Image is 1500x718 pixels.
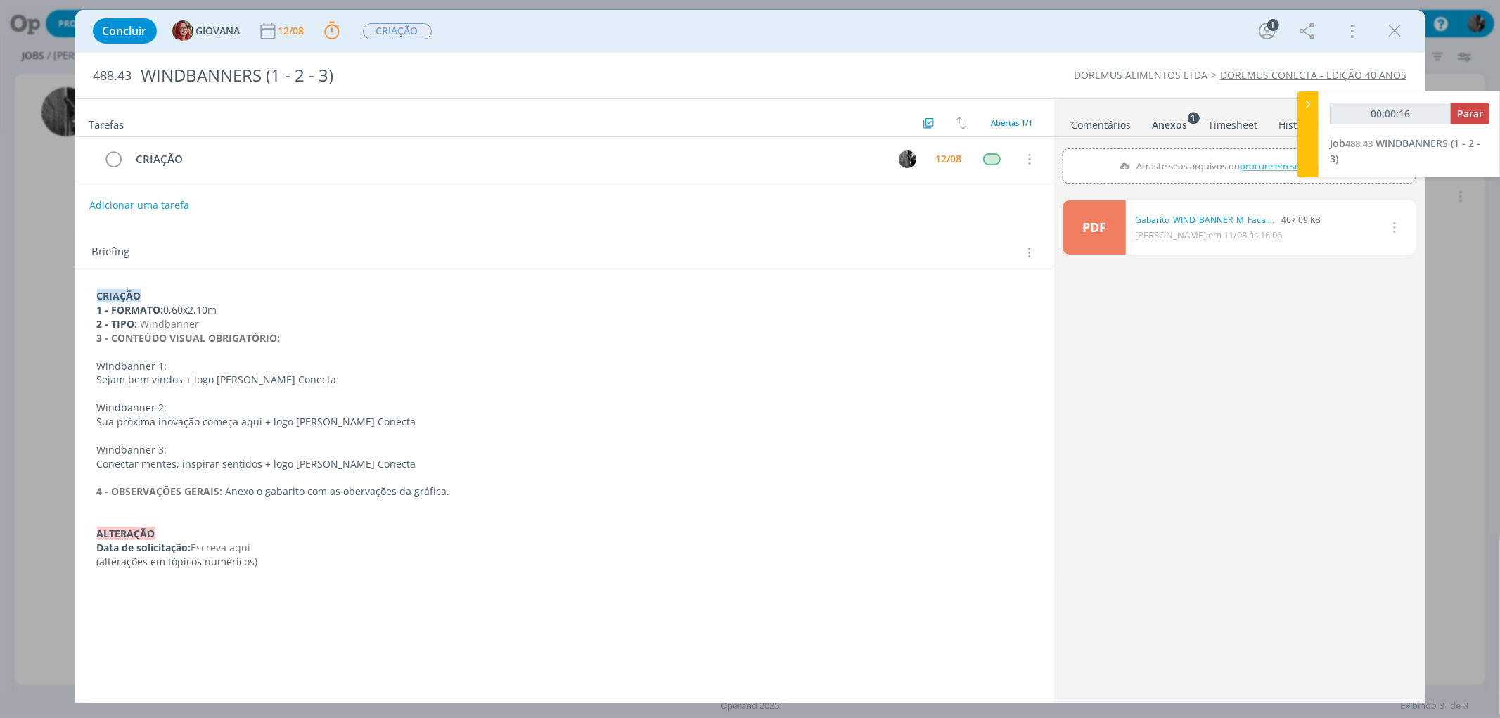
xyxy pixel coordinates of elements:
a: Comentários [1071,112,1132,132]
span: GIOVANA [196,26,241,36]
p: Conectar mentes, inspirar sentidos + logo [PERSON_NAME] Conecta [97,457,1032,471]
img: arrow-down-up.svg [956,117,966,129]
span: Escreva aqui [191,541,251,554]
strong: CRIAÇÃO [97,289,141,302]
span: 488.43 [1345,137,1373,150]
sup: 1 [1188,112,1200,124]
div: CRIAÇÃO [130,150,886,168]
button: P [897,148,918,169]
span: WINDBANNERS (1 - 2 - 3) [1330,136,1480,165]
button: Adicionar uma tarefa [89,193,190,218]
strong: 3 - CONTEÚDO VISUAL OBRIGATÓRIO: [97,331,281,345]
span: procure em seu computador [1241,160,1361,172]
strong: Data de solicitação: [97,541,191,554]
a: Timesheet [1208,112,1259,132]
div: dialog [75,10,1425,703]
div: Anexos [1153,118,1188,132]
span: [PERSON_NAME] em 11/08 às 16:06 [1135,229,1282,241]
strong: 1 - FORMATO: [97,303,164,316]
div: WINDBANNERS (1 - 2 - 3) [135,58,854,93]
strong: 4 - OBSERVAÇÕES GERAIS: [97,485,223,498]
span: Windbanner [141,317,200,331]
label: Arraste seus arquivos ou [1114,157,1365,175]
button: Concluir [93,18,157,44]
a: Histórico [1278,112,1321,132]
strong: 2 - TIPO: [97,317,138,331]
div: 1 [1267,19,1279,31]
p: Sua próxima inovação começa aqui + logo [PERSON_NAME] Conecta [97,415,1032,429]
button: GGIOVANA [172,20,241,41]
img: P [899,150,916,168]
img: G [172,20,193,41]
span: Briefing [92,243,130,262]
a: DOREMUS ALIMENTOS LTDA [1075,68,1208,82]
a: Gabarito_WIND_BANNER_M_Faca.pdf [1135,214,1276,226]
button: Parar [1451,103,1489,124]
span: Abertas 1/1 [992,117,1033,128]
p: (alterações em tópicos numéricos) [97,555,1032,569]
div: 12/08 [936,154,962,164]
p: Windbanner 1: [97,359,1032,373]
span: Concluir [103,25,147,37]
button: 1 [1256,20,1278,42]
p: Windbanner 3: [97,443,1032,457]
span: 488.43 [94,68,132,84]
a: Job488.43WINDBANNERS (1 - 2 - 3) [1330,136,1480,165]
a: DOREMUS CONECTA - EDIÇÃO 40 ANOS [1221,68,1407,82]
a: PDF [1063,200,1126,255]
p: Windbanner 2: [97,401,1032,415]
span: CRIAÇÃO [363,23,432,39]
span: Parar [1457,107,1483,120]
div: 12/08 [278,26,307,36]
div: 467.09 KB [1135,214,1321,226]
p: 0,60x2,10m [97,303,1032,317]
span: Tarefas [89,115,124,132]
button: CRIAÇÃO [362,23,432,40]
p: Sejam bem vindos + logo [PERSON_NAME] Conecta [97,373,1032,387]
span: Anexo o gabarito com as obervações da gráfica. [226,485,450,498]
strong: ALTERAÇÃO [97,527,155,540]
